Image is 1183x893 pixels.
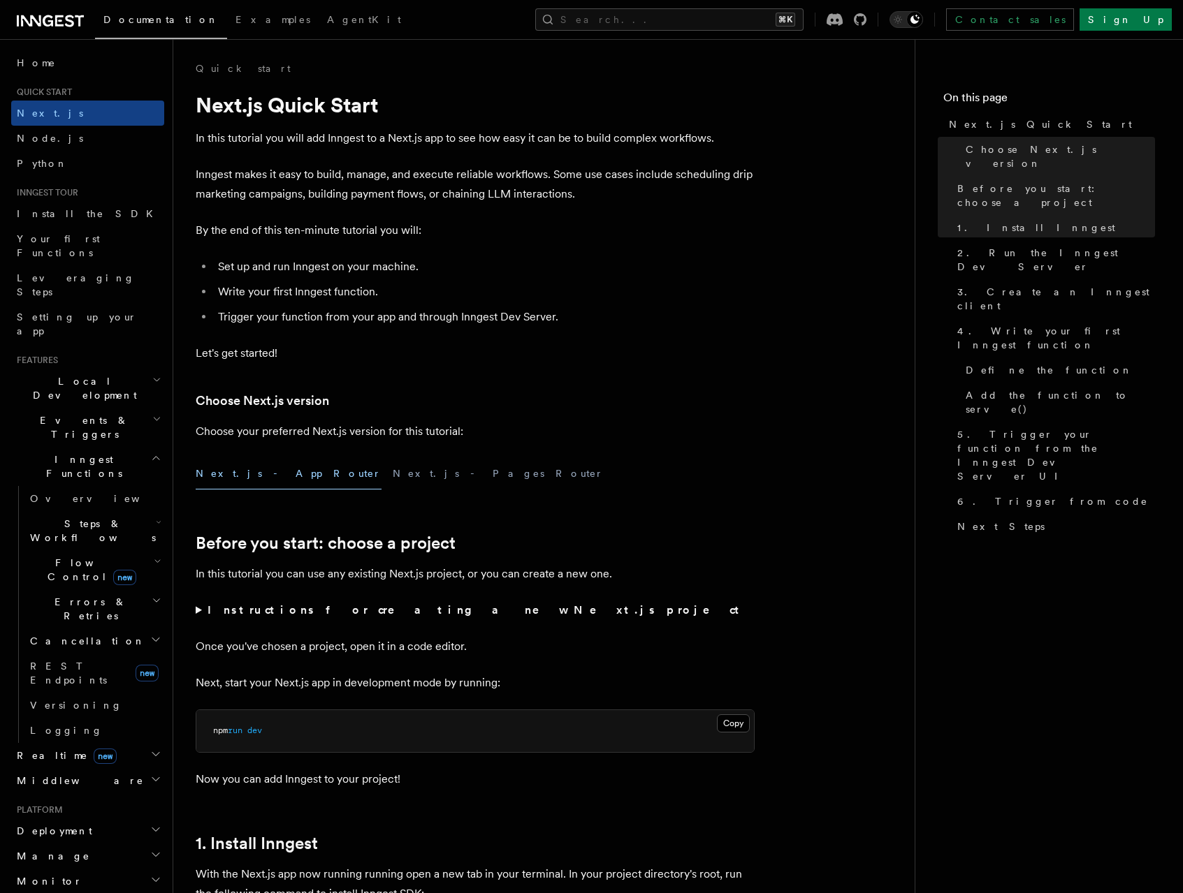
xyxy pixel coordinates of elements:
h1: Next.js Quick Start [196,92,755,117]
p: In this tutorial you will add Inngest to a Next.js app to see how easy it can be to build complex... [196,128,755,148]
p: Now you can add Inngest to your project! [196,769,755,789]
a: Overview [24,486,164,511]
span: Cancellation [24,634,145,648]
span: Local Development [11,374,152,402]
span: Quick start [11,87,72,98]
summary: Instructions for creating a new Next.js project [196,600,755,620]
span: 5. Trigger your function from the Inngest Dev Server UI [957,427,1155,483]
a: 4. Write your first Inngest function [952,318,1155,357]
span: Next.js [17,108,83,119]
button: Search...⌘K [535,8,804,31]
span: run [228,725,242,735]
button: Middleware [11,768,164,793]
a: Choose Next.js version [196,391,329,411]
button: Realtimenew [11,743,164,768]
span: Home [17,56,56,70]
a: Your first Functions [11,226,164,265]
span: Middleware [11,774,144,788]
button: Errors & Retries [24,589,164,628]
span: Errors & Retries [24,595,152,623]
span: Your first Functions [17,233,100,258]
span: npm [213,725,228,735]
p: Next, start your Next.js app in development mode by running: [196,673,755,693]
p: Once you've chosen a project, open it in a code editor. [196,637,755,656]
span: Steps & Workflows [24,517,156,545]
span: new [113,570,136,585]
button: Deployment [11,818,164,843]
a: Examples [227,4,319,38]
button: Next.js - Pages Router [393,458,604,489]
span: Platform [11,804,63,815]
p: Choose your preferred Next.js version for this tutorial: [196,422,755,441]
a: 5. Trigger your function from the Inngest Dev Server UI [952,422,1155,489]
button: Toggle dark mode [890,11,923,28]
span: Monitor [11,874,82,888]
a: Node.js [11,126,164,151]
span: 2. Run the Inngest Dev Server [957,246,1155,274]
p: Let's get started! [196,344,755,363]
a: Setting up your app [11,304,164,344]
span: Inngest tour [11,187,78,198]
div: Inngest Functions [11,486,164,743]
span: Logging [30,725,103,736]
a: Choose Next.js version [960,137,1155,176]
button: Manage [11,843,164,869]
p: By the end of this ten-minute tutorial you will: [196,221,755,240]
a: Next Steps [952,514,1155,539]
span: Deployment [11,824,92,838]
span: 1. Install Inngest [957,221,1115,235]
span: Python [17,158,68,169]
span: AgentKit [327,14,401,25]
span: new [136,665,159,681]
a: Python [11,151,164,176]
span: 6. Trigger from code [957,494,1148,508]
span: Node.js [17,133,83,144]
span: Events & Triggers [11,413,152,441]
a: Install the SDK [11,201,164,226]
span: Install the SDK [17,208,161,219]
span: Next.js Quick Start [949,117,1132,131]
a: Logging [24,718,164,743]
li: Write your first Inngest function. [214,282,755,302]
p: Inngest makes it easy to build, manage, and execute reliable workflows. Some use cases include sc... [196,165,755,204]
span: Choose Next.js version [966,142,1155,170]
li: Set up and run Inngest on your machine. [214,257,755,276]
a: 2. Run the Inngest Dev Server [952,240,1155,279]
a: AgentKit [319,4,409,38]
a: Next.js [11,101,164,126]
a: Versioning [24,693,164,718]
span: Manage [11,849,90,863]
a: 1. Install Inngest [196,834,318,853]
span: new [94,748,117,764]
span: Versioning [30,700,122,711]
span: Flow Control [24,556,154,584]
a: Leveraging Steps [11,265,164,304]
h4: On this page [943,89,1155,112]
span: Before you start: choose a project [957,182,1155,209]
span: Documentation [103,14,219,25]
a: Contact sales [946,8,1074,31]
button: Copy [717,714,750,732]
a: 1. Install Inngest [952,215,1155,240]
a: Sign Up [1080,8,1172,31]
a: 6. Trigger from code [952,489,1155,514]
span: Realtime [11,748,117,762]
button: Events & Triggers [11,408,164,447]
span: 3. Create an Inngest client [957,285,1155,313]
span: dev [247,725,262,735]
a: Quick start [196,61,291,75]
li: Trigger your function from your app and through Inngest Dev Server. [214,307,755,327]
button: Cancellation [24,628,164,654]
a: Before you start: choose a project [952,176,1155,215]
span: Setting up your app [17,311,137,337]
a: Next.js Quick Start [943,112,1155,137]
a: Home [11,50,164,75]
a: Before you start: choose a project [196,533,456,553]
span: Add the function to serve() [966,388,1155,416]
span: REST Endpoints [30,660,107,686]
span: Next Steps [957,519,1045,533]
button: Flow Controlnew [24,550,164,589]
button: Next.js - App Router [196,458,382,489]
button: Local Development [11,369,164,408]
span: Define the function [966,363,1133,377]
